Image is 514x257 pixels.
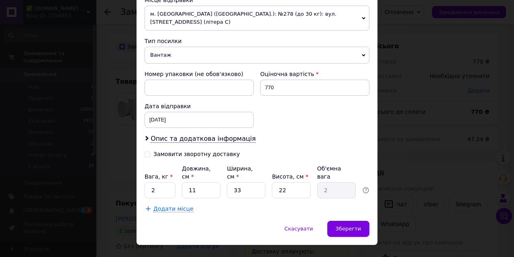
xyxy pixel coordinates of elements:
[272,173,308,180] label: Висота, см
[153,206,194,212] span: Додати місце
[145,173,173,180] label: Вага, кг
[145,38,182,44] span: Тип посилки
[260,70,369,78] div: Оціночна вартість
[182,165,211,180] label: Довжина, см
[153,151,240,158] div: Замовити зворотну доставку
[145,70,254,78] div: Номер упаковки (не обов'язково)
[145,47,369,64] span: Вантаж
[145,102,254,110] div: Дата відправки
[145,6,369,31] span: м. [GEOGRAPHIC_DATA] ([GEOGRAPHIC_DATA].): №278 (до 30 кг): вул. [STREET_ADDRESS] (літера С)
[151,135,256,143] span: Опис та додаткова інформація
[284,226,313,232] span: Скасувати
[317,164,356,181] div: Об'ємна вага
[336,226,361,232] span: Зберегти
[227,165,253,180] label: Ширина, см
